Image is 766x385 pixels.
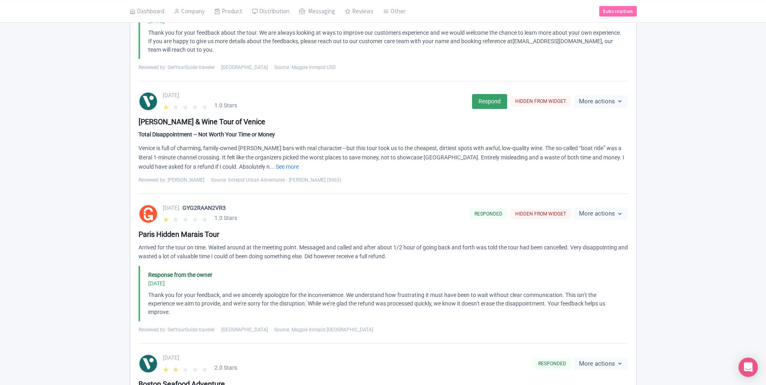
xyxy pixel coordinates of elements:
[201,364,210,372] span: ★
[182,102,190,110] span: ★
[192,364,200,372] span: ★
[163,214,171,222] span: ★
[739,358,758,377] div: Open Intercom Messenger
[182,214,190,222] span: ★
[139,130,628,139] div: Total Disappointment – Not Worth Your Time or Money
[274,64,336,71] span: Source: Magpie Intrepid USD
[211,176,341,184] span: Source: Intrepid Urban Adventures - [PERSON_NAME] (5965)
[533,358,571,369] div: RESPONDED
[574,95,628,108] button: More actions
[182,364,190,372] span: ★
[163,364,171,372] span: ★
[163,204,465,212] div: [DATE]
[139,326,215,333] span: Reviewed by: GetYourGuide traveler
[510,209,571,219] div: HIDDEN FROM WIDGET
[574,207,628,220] button: More actions
[139,64,215,71] span: Reviewed by: GetYourGuide traveler
[148,279,623,288] div: [DATE]
[192,102,200,110] span: ★
[470,209,507,219] div: RESPONDED
[139,176,204,184] span: Reviewed by: [PERSON_NAME]
[163,102,171,110] span: ★
[163,91,467,100] div: [DATE]
[148,29,623,54] div: Thank you for your feedback about the tour. We are always looking at ways to improve our customer...
[139,116,628,127] div: [PERSON_NAME] & Wine Tour of Venice
[172,364,180,372] span: ★
[274,326,373,333] span: Source: Magpie Intrepid [GEOGRAPHIC_DATA]
[201,102,210,110] span: ★
[148,271,623,279] div: Response from the owner
[139,92,157,111] img: viator-round-color-01-75e0e71c4bf787f1c8912121e6bb0b85.svg
[599,6,636,16] a: Subscription
[192,214,200,222] span: ★
[172,102,180,110] span: ★
[270,163,299,170] a: ... See more
[172,214,180,222] span: ★
[139,354,157,373] img: viator-round-color-01-75e0e71c4bf787f1c8912121e6bb0b85.svg
[214,101,237,110] span: 1.0 Stars
[472,94,507,109] a: Respond
[183,205,226,211] span: GYG2RAAN2VR3
[163,354,529,362] div: [DATE]
[214,364,237,372] span: 2.0 Stars
[148,291,623,316] div: Thank you for your feedback, and we sincerely apologize for the inconvenience. We understand how ...
[221,326,268,333] span: [GEOGRAPHIC_DATA]
[221,64,268,71] span: [GEOGRAPHIC_DATA]
[139,204,157,224] img: getyourguide-round-color-01-387e9c9c55baeb03044eb106b914ed38.svg
[214,214,237,222] span: 1.0 Stars
[139,229,628,240] div: Paris Hidden Marais Tour
[139,243,628,262] div: Arrived for the tour on time. Waited around at the meeting point. Messaged and called and after a...
[574,358,628,370] button: More actions
[510,96,571,107] div: HIDDEN FROM WIDGET
[139,144,628,171] div: Venice is full of charming, family-owned [PERSON_NAME] bars with real character—but this tour too...
[201,214,210,222] span: ★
